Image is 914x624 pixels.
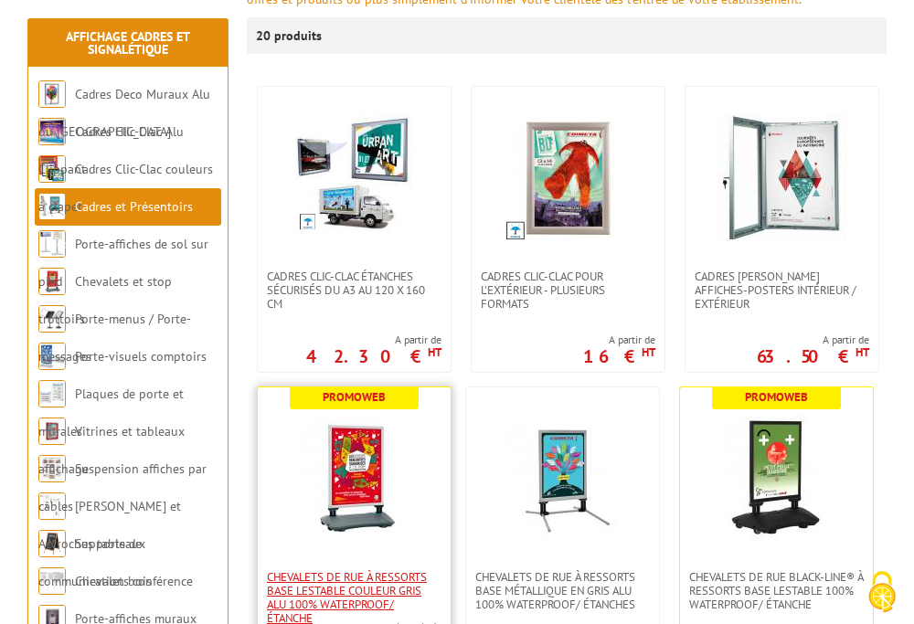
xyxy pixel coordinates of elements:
[38,380,66,407] img: Plaques de porte et murales
[38,80,66,108] img: Cadres Deco Muraux Alu ou Bois
[38,386,184,439] a: Plaques de porte et murales
[38,498,181,552] a: [PERSON_NAME] et Accroches tableaux
[466,570,659,611] a: Chevalets de rue à ressorts base métallique en Gris Alu 100% WATERPROOF/ Étanches
[267,270,441,311] span: Cadres Clic-Clac étanches sécurisés du A3 au 120 x 160 cm
[291,415,419,543] img: Chevalets de rue à ressorts base lestable couleur Gris Alu 100% waterproof/ étanche
[695,270,869,311] span: Cadres [PERSON_NAME] affiches-posters intérieur / extérieur
[718,114,846,242] img: Cadres vitrines affiches-posters intérieur / extérieur
[475,570,650,611] span: Chevalets de rue à ressorts base métallique en Gris Alu 100% WATERPROOF/ Étanches
[38,423,185,477] a: Vitrines et tableaux affichage
[472,270,664,311] a: Cadres Clic-Clac pour l'extérieur - PLUSIEURS FORMATS
[428,344,441,360] sup: HT
[642,344,655,360] sup: HT
[680,570,873,611] a: Chevalets de rue Black-Line® à ressorts base lestable 100% WATERPROOF/ Étanche
[295,114,414,233] img: Cadres Clic-Clac étanches sécurisés du A3 au 120 x 160 cm
[685,270,878,311] a: Cadres [PERSON_NAME] affiches-posters intérieur / extérieur
[38,236,208,290] a: Porte-affiches de sol sur pied
[38,161,213,215] a: Cadres Clic-Clac couleurs à clapet
[583,351,655,362] p: 16 €
[38,311,191,365] a: Porte-menus / Porte-messages
[757,333,869,347] span: A partir de
[38,273,172,327] a: Chevalets et stop trottoirs
[256,17,324,54] p: 20 produits
[856,344,869,360] sup: HT
[75,573,193,589] a: Chevalets conférence
[306,333,441,347] span: A partir de
[323,389,386,405] b: Promoweb
[757,351,869,362] p: 63.50 €
[859,569,905,615] img: Cookies (fenêtre modale)
[306,351,441,362] p: 42.30 €
[505,114,632,242] img: Cadres Clic-Clac pour l'extérieur - PLUSIEURS FORMATS
[689,570,864,611] span: Chevalets de rue Black-Line® à ressorts base lestable 100% WATERPROOF/ Étanche
[38,535,152,589] a: Supports de communication bois
[75,348,207,365] a: Porte-visuels comptoirs
[850,562,914,624] button: Cookies (fenêtre modale)
[38,198,193,252] a: Cadres et Présentoirs Extérieur
[481,270,655,311] span: Cadres Clic-Clac pour l'extérieur - PLUSIEURS FORMATS
[66,28,190,58] a: Affichage Cadres et Signalétique
[745,389,808,405] b: Promoweb
[258,270,451,311] a: Cadres Clic-Clac étanches sécurisés du A3 au 120 x 160 cm
[499,415,627,543] img: Chevalets de rue à ressorts base métallique en Gris Alu 100% WATERPROOF/ Étanches
[38,86,210,140] a: Cadres Deco Muraux Alu ou [GEOGRAPHIC_DATA]
[583,333,655,347] span: A partir de
[38,460,207,514] a: Suspension affiches par câbles
[713,415,841,543] img: Chevalets de rue Black-Line® à ressorts base lestable 100% WATERPROOF/ Étanche
[38,123,184,177] a: Cadres Clic-Clac Alu Clippant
